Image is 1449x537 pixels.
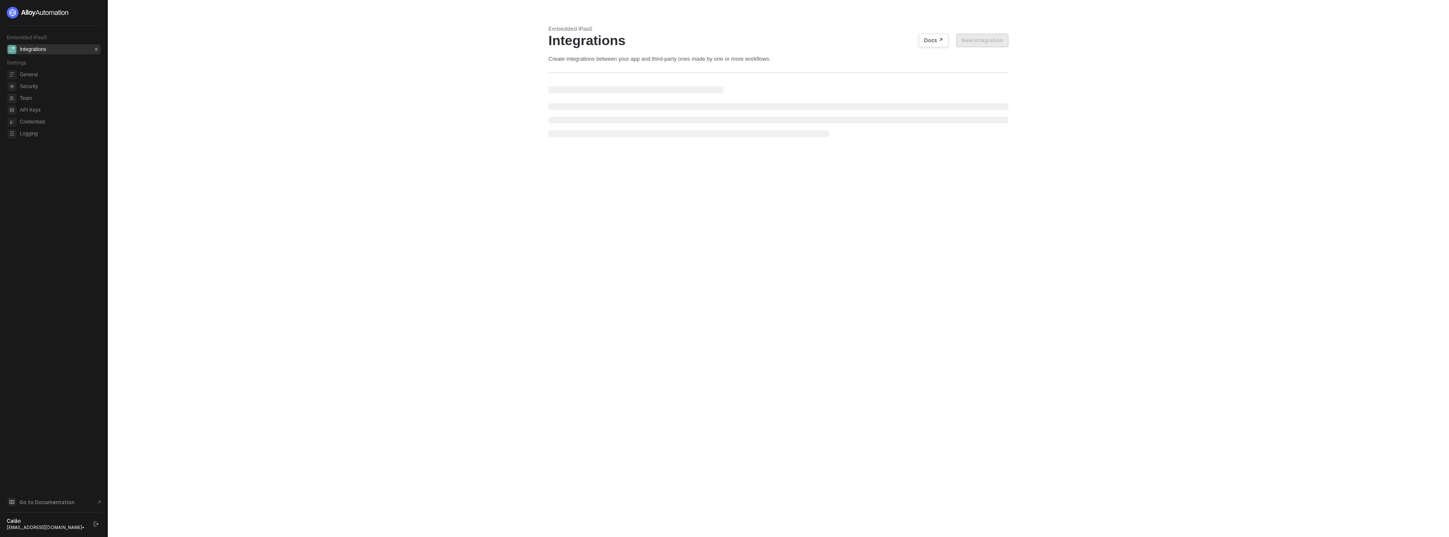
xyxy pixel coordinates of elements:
span: Security [20,81,99,91]
img: logo [7,7,69,19]
span: credentials [8,118,16,126]
span: document-arrow [95,498,103,507]
span: General [20,70,99,80]
span: API Keys [20,105,99,115]
span: logout [94,521,99,526]
span: Embedded iPaaS [7,34,47,40]
div: Caião [7,518,86,524]
div: Embedded iPaaS [548,25,1008,32]
span: team [8,94,16,103]
span: Go to Documentation [19,499,75,506]
div: Integrations [548,32,1008,48]
span: api-key [8,106,16,115]
span: Logging [20,129,99,139]
div: 0 [94,46,99,53]
span: Team [20,93,99,103]
div: [EMAIL_ADDRESS][DOMAIN_NAME] • [7,524,86,530]
button: Docs ↗ [919,34,949,47]
a: logo [7,7,101,19]
span: logging [8,129,16,138]
span: security [8,82,16,91]
button: New Integration [956,34,1008,47]
span: documentation [8,498,16,506]
span: general [8,70,16,79]
span: Credentials [20,117,99,127]
div: Integrations [20,46,46,53]
span: Settings [7,59,26,66]
div: Create integrations between your app and third-party ones made by one or more workflows. [548,55,1008,62]
div: Docs ↗ [924,37,943,44]
a: Knowledge Base [7,497,101,507]
span: integrations [8,45,16,54]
